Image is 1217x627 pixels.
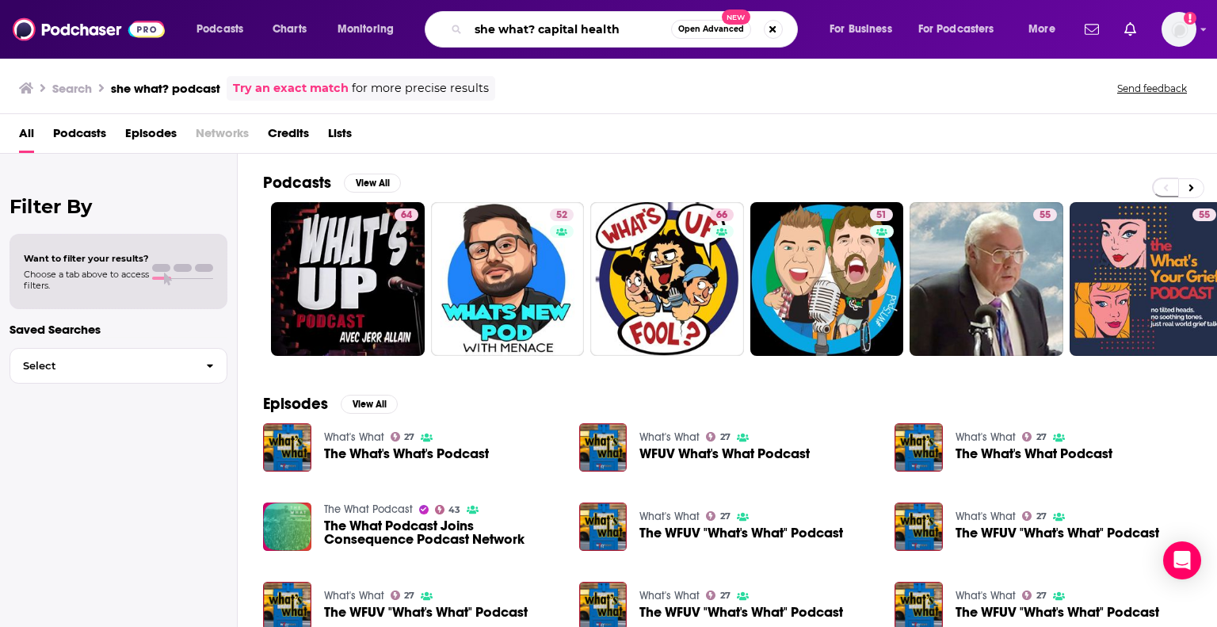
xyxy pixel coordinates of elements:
a: 27 [706,591,731,600]
a: The WFUV "What's What" Podcast [956,526,1159,540]
a: The What's What's Podcast [324,447,489,461]
h3: she what? podcast [111,81,220,96]
span: For Business [830,18,892,40]
h2: Episodes [263,394,328,414]
img: WFUV What's What Podcast [579,423,628,472]
span: For Podcasters [918,18,994,40]
button: open menu [185,17,264,42]
a: 51 [870,208,893,221]
img: The What's What's Podcast [263,423,311,472]
span: 55 [1199,208,1210,224]
a: 27 [1022,432,1047,442]
a: Show notifications dropdown [1078,16,1105,43]
button: open menu [326,17,414,42]
a: Show notifications dropdown [1118,16,1143,43]
span: Monitoring [338,18,394,40]
span: 43 [448,507,460,514]
span: for more precise results [352,79,489,97]
a: Try an exact match [233,79,349,97]
span: 27 [720,592,731,599]
a: 52 [550,208,574,221]
a: 27 [1022,511,1047,521]
img: User Profile [1162,12,1196,47]
p: Saved Searches [10,322,227,337]
a: What's What [639,589,700,602]
button: Select [10,348,227,384]
a: Lists [328,120,352,153]
a: Episodes [125,120,177,153]
span: 52 [556,208,567,224]
a: The What Podcast [324,503,413,516]
a: 52 [431,202,585,356]
div: Search podcasts, credits, & more... [440,11,813,48]
span: 55 [1040,208,1051,224]
span: 27 [1036,434,1047,441]
a: What's What [324,430,384,444]
span: More [1028,18,1055,40]
a: Charts [262,17,316,42]
a: What's What [956,589,1016,602]
div: Open Intercom Messenger [1163,541,1201,579]
h2: Filter By [10,195,227,218]
a: 64 [271,202,425,356]
span: Open Advanced [678,25,744,33]
button: open menu [908,17,1017,42]
a: Podcasts [53,120,106,153]
img: The WFUV "What's What" Podcast [895,503,943,551]
span: New [722,10,750,25]
span: The What Podcast Joins Consequence Podcast Network [324,519,560,546]
a: The WFUV "What's What" Podcast [639,606,843,619]
span: 66 [716,208,727,224]
span: 27 [1036,592,1047,599]
span: Choose a tab above to access filters. [24,269,149,291]
h2: Podcasts [263,173,331,193]
a: 55 [1192,208,1216,221]
span: 27 [404,434,414,441]
button: Open AdvancedNew [671,20,751,39]
button: View All [344,174,401,193]
span: Want to filter your results? [24,253,149,264]
img: The What Podcast Joins Consequence Podcast Network [263,503,311,551]
button: Send feedback [1112,82,1192,95]
button: View All [341,395,398,414]
button: Show profile menu [1162,12,1196,47]
input: Search podcasts, credits, & more... [468,17,671,42]
img: Podchaser - Follow, Share and Rate Podcasts [13,14,165,44]
a: 27 [391,591,415,600]
a: The What's What Podcast [956,447,1112,461]
span: 27 [1036,513,1047,520]
img: The WFUV "What's What" Podcast [579,503,628,551]
span: 64 [401,208,412,224]
a: EpisodesView All [263,394,398,414]
a: What's What [639,430,700,444]
span: 27 [404,592,414,599]
img: The What's What Podcast [895,423,943,472]
a: 55 [910,202,1063,356]
a: WFUV What's What Podcast [639,447,810,461]
a: The WFUV "What's What" Podcast [639,526,843,540]
a: The WFUV "What's What" Podcast [956,606,1159,619]
svg: Add a profile image [1184,12,1196,25]
span: Logged in as GregKubie [1162,12,1196,47]
button: open menu [818,17,912,42]
span: All [19,120,34,153]
a: 43 [435,505,461,514]
span: 27 [720,513,731,520]
span: Select [10,361,193,371]
span: Networks [196,120,249,153]
a: 27 [391,432,415,442]
a: What's What [956,510,1016,523]
h3: Search [52,81,92,96]
a: Credits [268,120,309,153]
